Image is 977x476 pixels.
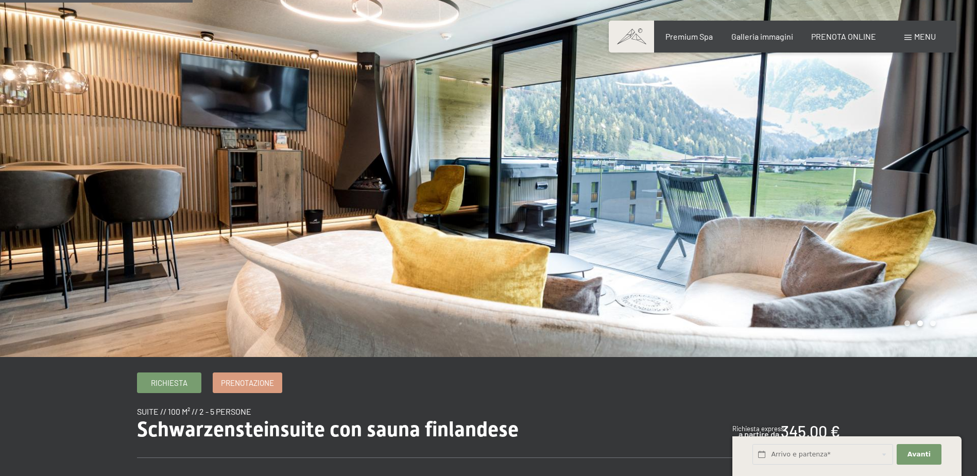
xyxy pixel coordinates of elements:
a: Premium Spa [665,31,713,41]
span: suite // 100 m² // 2 - 5 persone [137,406,251,416]
b: 345,00 € [781,422,840,440]
a: Galleria immagini [731,31,793,41]
button: Avanti [897,444,941,465]
a: Prenotazione [213,373,282,393]
span: Richiesta express [732,424,784,433]
span: Avanti [907,450,931,459]
span: Schwarzensteinsuite con sauna finlandese [137,417,519,441]
span: Prenotazione [221,378,274,388]
a: PRENOTA ONLINE [811,31,876,41]
span: Menu [914,31,936,41]
span: Richiesta [151,378,187,388]
a: Richiesta [138,373,201,393]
